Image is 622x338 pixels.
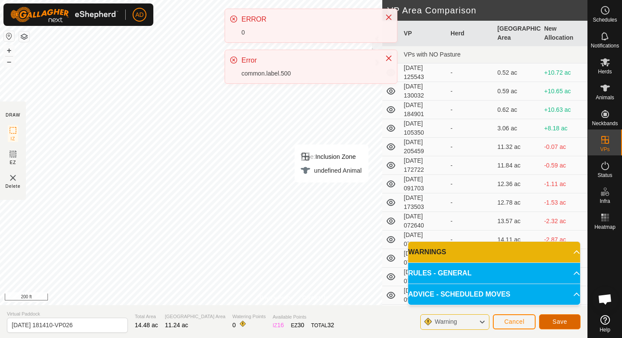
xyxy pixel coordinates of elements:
span: 11.24 ac [165,322,188,329]
div: EZ [291,321,304,330]
div: - [451,161,490,170]
span: ADVICE - SCHEDULED MOVES [408,289,510,300]
a: Privacy Policy [260,294,292,302]
span: 14.48 ac [135,322,158,329]
a: Help [588,312,622,336]
td: 12.36 ac [494,175,540,193]
span: Available Points [273,313,334,321]
div: - [451,180,490,189]
th: New Allocation [541,21,587,46]
td: 12.78 ac [494,193,540,212]
button: Close [383,52,395,64]
span: Warning [435,318,457,325]
span: EZ [10,159,16,166]
td: [DATE] 091427 [400,286,447,305]
span: IZ [11,136,16,142]
button: Reset Map [4,31,14,41]
span: Notifications [591,43,619,48]
td: [DATE] 073117 [400,249,447,268]
div: - [451,68,490,77]
td: -1.53 ac [541,193,587,212]
span: 32 [327,322,334,329]
button: Map Layers [19,32,29,42]
div: - [451,87,490,96]
span: VPs [600,147,609,152]
div: - [451,105,490,114]
div: Error [241,55,376,66]
div: - [451,124,490,133]
td: [DATE] 184901 [400,101,447,119]
span: [GEOGRAPHIC_DATA] Area [165,313,225,320]
td: -0.07 ac [541,138,587,156]
span: Delete [6,183,21,190]
span: VPs with NO Pasture [404,51,461,58]
td: 0.62 ac [494,101,540,119]
td: [DATE] 091703 [400,175,447,193]
td: 3.06 ac [494,119,540,138]
img: Gallagher Logo [10,7,118,22]
div: undefined Animal [300,165,362,176]
span: Animals [596,95,614,100]
div: - [451,217,490,226]
span: RULES - GENERAL [408,268,472,278]
td: 14.11 ac [494,231,540,249]
td: [DATE] 205459 [400,138,447,156]
span: AD [135,10,143,19]
span: Heatmap [594,224,616,230]
td: -1.11 ac [541,175,587,193]
td: -2.32 ac [541,212,587,231]
span: Total Area [135,313,158,320]
p-accordion-header: ADVICE - SCHEDULED MOVES [408,284,580,305]
td: 11.32 ac [494,138,540,156]
td: 0.59 ac [494,82,540,101]
img: VP [8,173,18,183]
div: TOTAL [311,321,334,330]
div: Open chat [592,286,618,312]
th: VP [400,21,447,46]
td: [DATE] 072640 [400,212,447,231]
button: Close [383,11,395,23]
div: common.label.500 [241,69,376,78]
th: Herd [447,21,494,46]
span: Schedules [593,17,617,22]
td: [DATE] 172722 [400,156,447,175]
td: [DATE] 072714 [400,231,447,249]
td: 13.57 ac [494,212,540,231]
div: ERROR [241,14,376,25]
span: Watering Points [232,313,266,320]
span: Herds [598,69,612,74]
p-accordion-header: RULES - GENERAL [408,263,580,284]
span: Virtual Paddock [7,310,128,318]
td: [DATE] 125543 [400,63,447,82]
span: Save [552,318,567,325]
span: Status [597,173,612,178]
span: 30 [298,322,305,329]
div: - [451,235,490,244]
a: Contact Us [302,294,328,302]
span: Help [600,327,610,332]
div: DRAW [6,112,20,118]
td: +8.18 ac [541,119,587,138]
td: [DATE] 130032 [400,82,447,101]
button: + [4,45,14,56]
td: -0.59 ac [541,156,587,175]
td: +10.72 ac [541,63,587,82]
div: - [451,142,490,152]
div: 0 [241,28,376,37]
td: 11.84 ac [494,156,540,175]
button: Save [539,314,581,329]
span: 16 [277,322,284,329]
span: Cancel [504,318,524,325]
div: IZ [273,321,284,330]
span: Infra [600,199,610,204]
td: [DATE] 105350 [400,119,447,138]
td: [DATE] 173503 [400,193,447,212]
td: +10.65 ac [541,82,587,101]
span: Neckbands [592,121,618,126]
button: Cancel [493,314,536,329]
td: +10.63 ac [541,101,587,119]
td: 0.52 ac [494,63,540,82]
td: [DATE] 073249 [400,268,447,286]
td: -2.87 ac [541,231,587,249]
h2: VP Area Comparison [387,5,587,16]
